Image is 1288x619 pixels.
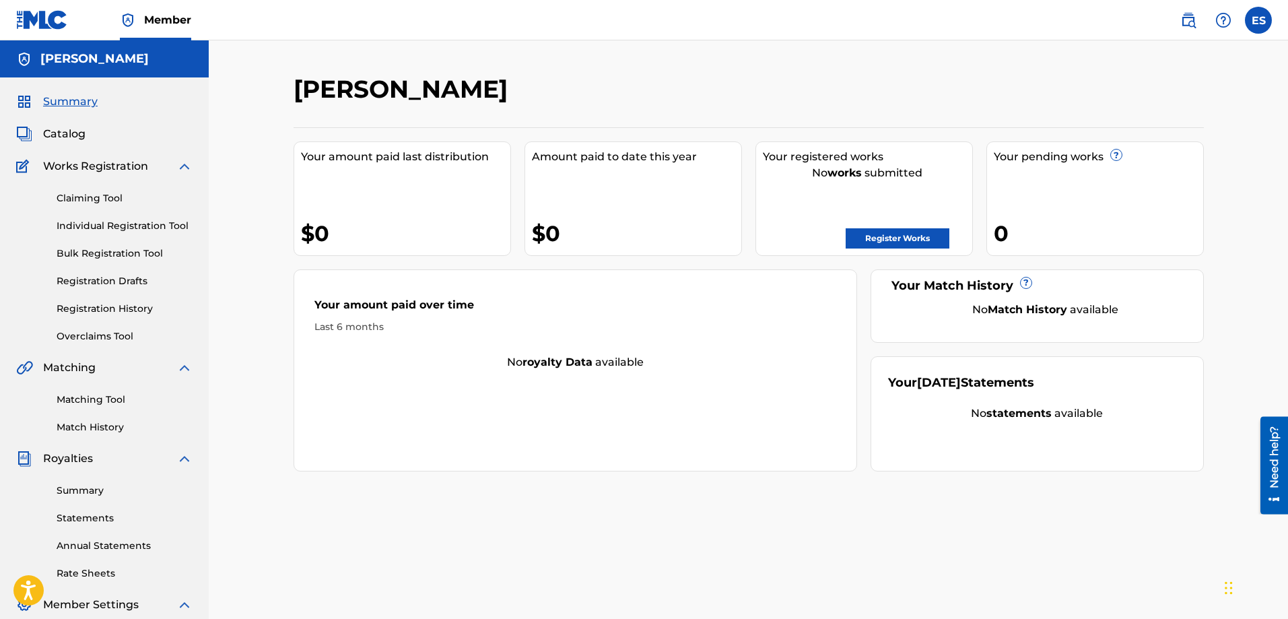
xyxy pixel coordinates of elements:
[120,12,136,28] img: Top Rightsholder
[1250,417,1288,515] iframe: Resource Center
[301,149,510,165] div: Your amount paid last distribution
[16,451,32,467] img: Royalties
[57,484,193,498] a: Summary
[314,320,837,334] div: Last 6 months
[16,158,34,174] img: Works Registration
[988,303,1067,316] strong: Match History
[917,375,961,390] span: [DATE]
[888,374,1034,392] div: Your Statements
[294,74,514,104] h2: [PERSON_NAME]
[1225,568,1233,608] div: Drag
[15,9,33,71] div: Need help?
[1111,150,1122,160] span: ?
[16,597,32,613] img: Member Settings
[532,218,741,249] div: $0
[1210,7,1237,34] div: Help
[1175,7,1202,34] a: Public Search
[57,393,193,407] a: Matching Tool
[43,597,139,613] span: Member Settings
[16,10,68,30] img: MLC Logo
[16,94,98,110] a: SummarySummary
[994,149,1203,165] div: Your pending works
[57,302,193,316] a: Registration History
[1221,554,1288,619] iframe: Chat Widget
[57,191,193,205] a: Claiming Tool
[57,566,193,581] a: Rate Sheets
[846,228,949,249] a: Register Works
[827,166,862,179] strong: works
[43,126,86,142] span: Catalog
[1180,12,1196,28] img: search
[888,405,1186,422] div: No available
[43,158,148,174] span: Works Registration
[16,360,33,376] img: Matching
[176,451,193,467] img: expand
[294,354,857,370] div: No available
[57,539,193,553] a: Annual Statements
[1245,7,1272,34] div: User Menu
[176,597,193,613] img: expand
[16,51,32,67] img: Accounts
[176,158,193,174] img: expand
[57,274,193,288] a: Registration Drafts
[1215,12,1231,28] img: help
[57,329,193,344] a: Overclaims Tool
[16,126,32,142] img: Catalog
[986,407,1052,420] strong: statements
[994,218,1203,249] div: 0
[522,356,592,368] strong: royalty data
[43,94,98,110] span: Summary
[43,360,96,376] span: Matching
[57,219,193,233] a: Individual Registration Tool
[905,302,1186,318] div: No available
[57,420,193,434] a: Match History
[763,165,972,181] div: No submitted
[301,218,510,249] div: $0
[57,247,193,261] a: Bulk Registration Tool
[763,149,972,165] div: Your registered works
[16,126,86,142] a: CatalogCatalog
[888,277,1186,295] div: Your Match History
[144,12,191,28] span: Member
[532,149,741,165] div: Amount paid to date this year
[57,511,193,525] a: Statements
[176,360,193,376] img: expand
[1021,278,1031,288] span: ?
[43,451,93,467] span: Royalties
[314,297,837,320] div: Your amount paid over time
[16,94,32,110] img: Summary
[40,51,149,67] h5: Edward C Stephens Jr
